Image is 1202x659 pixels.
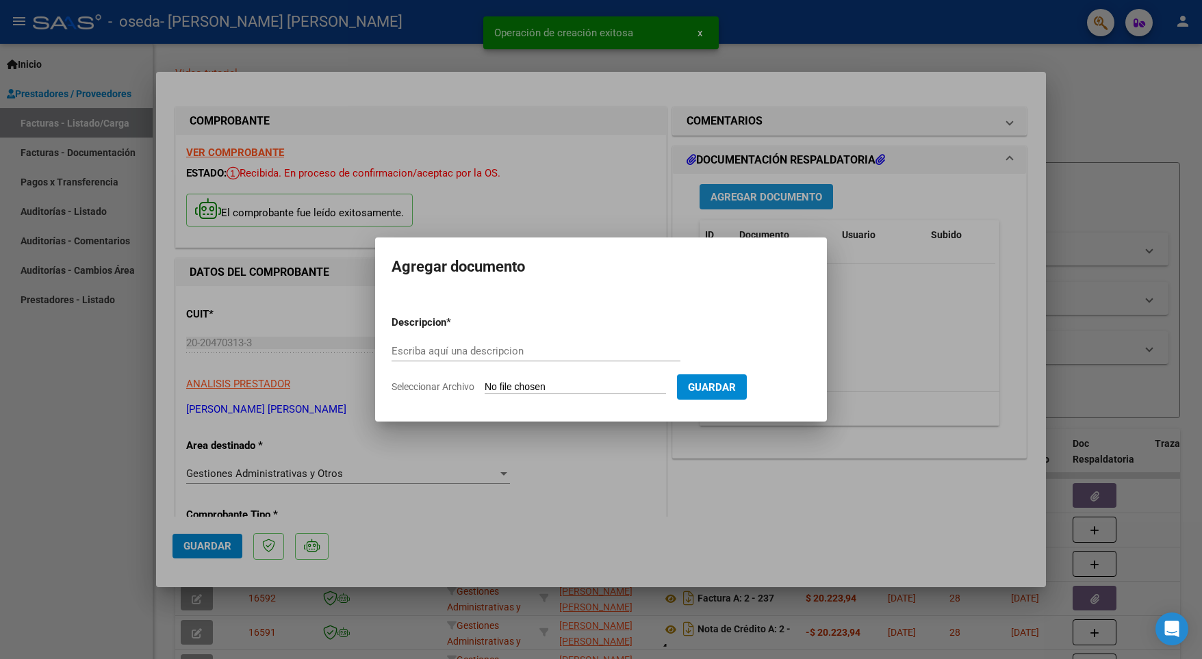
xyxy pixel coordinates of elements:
h2: Agregar documento [392,254,810,280]
span: Guardar [688,381,736,393]
span: Seleccionar Archivo [392,381,474,392]
div: Open Intercom Messenger [1155,612,1188,645]
button: Guardar [677,374,747,400]
p: Descripcion [392,315,517,331]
